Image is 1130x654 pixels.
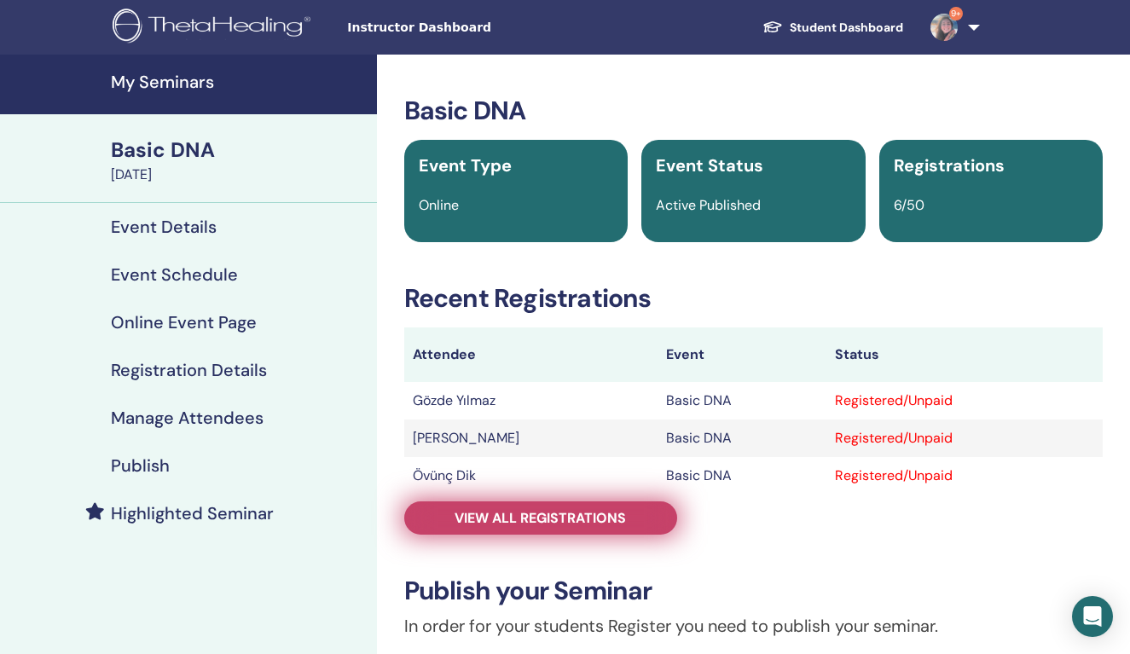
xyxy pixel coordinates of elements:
[749,12,917,43] a: Student Dashboard
[658,327,827,382] th: Event
[101,136,377,185] a: Basic DNA[DATE]
[111,72,367,92] h4: My Seminars
[658,457,827,495] td: Basic DNA
[111,264,238,285] h4: Event Schedule
[1072,596,1113,637] div: Open Intercom Messenger
[404,576,1103,606] h3: Publish your Seminar
[111,217,217,237] h4: Event Details
[111,360,267,380] h4: Registration Details
[111,503,274,524] h4: Highlighted Seminar
[835,466,1094,486] div: Registered/Unpaid
[455,509,626,527] span: View all registrations
[894,154,1005,177] span: Registrations
[404,501,677,535] a: View all registrations
[347,19,603,37] span: Instructor Dashboard
[111,408,264,428] h4: Manage Attendees
[111,136,367,165] div: Basic DNA
[419,196,459,214] span: Online
[949,7,963,20] span: 9+
[111,312,257,333] h4: Online Event Page
[658,420,827,457] td: Basic DNA
[419,154,512,177] span: Event Type
[404,95,1103,126] h3: Basic DNA
[404,613,1103,639] p: In order for your students Register you need to publish your seminar.
[835,391,1094,411] div: Registered/Unpaid
[111,455,170,476] h4: Publish
[835,428,1094,449] div: Registered/Unpaid
[404,283,1103,314] h3: Recent Registrations
[656,196,761,214] span: Active Published
[930,14,958,41] img: default.jpg
[404,457,658,495] td: Övünç Dik
[826,327,1103,382] th: Status
[658,382,827,420] td: Basic DNA
[113,9,316,47] img: logo.png
[111,165,367,185] div: [DATE]
[894,196,924,214] span: 6/50
[762,20,783,34] img: graduation-cap-white.svg
[404,420,658,457] td: [PERSON_NAME]
[404,382,658,420] td: Gözde Yılmaz
[656,154,763,177] span: Event Status
[404,327,658,382] th: Attendee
